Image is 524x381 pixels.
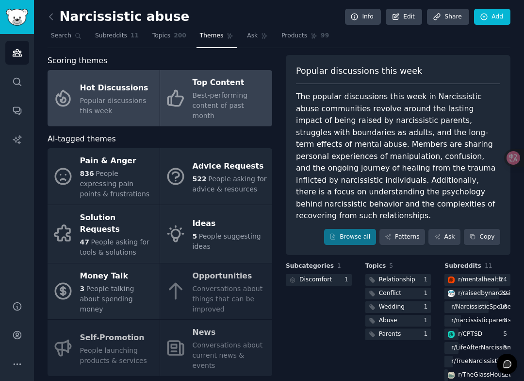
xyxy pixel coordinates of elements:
div: Relationship [379,276,415,284]
span: 3 [80,285,85,293]
div: Advice Requests [193,158,267,174]
a: Themes [196,28,237,48]
span: 11 [485,262,492,269]
span: 47 [80,238,89,246]
div: r/ TrueNarcissisticAbuse [451,357,520,366]
img: raisedbynarcissists [448,290,455,297]
a: Add [474,9,510,25]
span: 5 [389,262,393,269]
span: Subreddits [95,32,127,40]
div: r/ mentalhealth [458,276,502,284]
a: r/NarcissisticSpouses16 [444,301,510,313]
img: TheGlassHouseWritings [448,372,455,379]
a: Subreddits11 [92,28,142,48]
div: 24 [499,276,510,284]
div: Conflict [379,289,401,298]
a: Ideas5People suggesting ideas [160,205,272,263]
a: mentalhealthr/mentalhealth24 [444,274,510,286]
span: People talking about spending money [80,285,134,313]
a: Conflict1 [365,288,431,300]
div: Top Content [193,75,267,91]
h2: Narcissistic abuse [48,9,189,25]
a: Search [48,28,85,48]
span: Topics [152,32,170,40]
a: Info [345,9,381,25]
span: Popular discussions this week [296,65,422,77]
button: Copy [464,229,500,245]
a: raisedbynarcissistsr/raisedbynarcissists20 [444,288,510,300]
div: Pain & Anger [80,154,155,169]
span: People suggesting ideas [193,232,261,250]
a: Browse all [324,229,376,245]
span: 836 [80,170,94,177]
a: Share [427,9,469,25]
span: Topics [365,262,386,271]
span: Popular discussions this week [80,97,147,115]
div: 1 [424,289,431,298]
a: Advice Requests522People asking for advice & resources [160,148,272,205]
span: 5 [193,232,197,240]
span: 99 [321,32,329,40]
a: Wedding1 [365,301,431,313]
div: 20 [499,289,510,298]
a: Discomfort1 [286,274,352,286]
div: 1 [424,276,431,284]
a: Topics200 [149,28,190,48]
a: Solution Requests47People asking for tools & solutions [48,205,160,263]
a: Relationship1 [365,274,431,286]
span: 200 [174,32,186,40]
div: Discomfort [299,276,332,284]
div: 1 [503,371,510,380]
a: CPTSDr/CPTSD5 [444,329,510,341]
span: AI-tagged themes [48,133,116,145]
div: r/ LifeAfterNarcissism [451,344,513,352]
div: 1 [424,316,431,325]
span: Best-performing content of past month [193,91,248,120]
div: Wedding [379,303,405,312]
div: Solution Requests [80,210,155,237]
span: Products [281,32,307,40]
a: Money Talk3People talking about spending money [48,263,160,320]
a: Top ContentBest-performing content of past month [160,70,272,126]
div: Parents [379,330,401,339]
span: 1 [337,262,341,269]
span: 522 [193,175,207,183]
div: 5 [503,330,510,339]
a: r/TrueNarcissisticAbuse3 [444,356,510,368]
a: Pain & Anger836People expressing pain points & frustrations [48,148,160,205]
a: r/LifeAfterNarcissism5 [444,342,510,354]
a: Abuse1 [365,315,431,327]
div: 1 [424,330,431,339]
a: Products99 [278,28,332,48]
span: Subcategories [286,262,334,271]
a: Edit [386,9,422,25]
span: Subreddits [444,262,481,271]
div: Money Talk [80,268,155,284]
div: r/ raisedbynarcissists [458,289,519,298]
span: Scoring themes [48,55,107,67]
a: Patterns [379,229,425,245]
a: Parents1 [365,329,431,341]
span: Themes [200,32,224,40]
a: Hot DiscussionsPopular discussions this week [48,70,160,126]
div: 1 [344,276,352,284]
span: People asking for tools & solutions [80,238,149,256]
span: People asking for advice & resources [193,175,267,193]
span: Ask [247,32,258,40]
span: People expressing pain points & frustrations [80,170,150,198]
a: Ask [428,229,460,245]
a: r/narcissisticparents6 [444,315,510,327]
div: r/ NarcissisticSpouses [451,303,514,312]
a: Ask [244,28,271,48]
img: mentalhealth [448,277,455,283]
div: The popular discussions this week in Narcissistic abuse communities revolve around the lasting im... [296,91,500,222]
div: 1 [424,303,431,312]
div: r/ narcissisticparents [451,316,511,325]
div: 16 [499,303,510,312]
img: GummySearch logo [6,9,28,26]
span: 11 [131,32,139,40]
div: 6 [503,316,510,325]
div: Ideas [193,216,267,231]
div: r/ CPTSD [458,330,482,339]
div: Abuse [379,316,397,325]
